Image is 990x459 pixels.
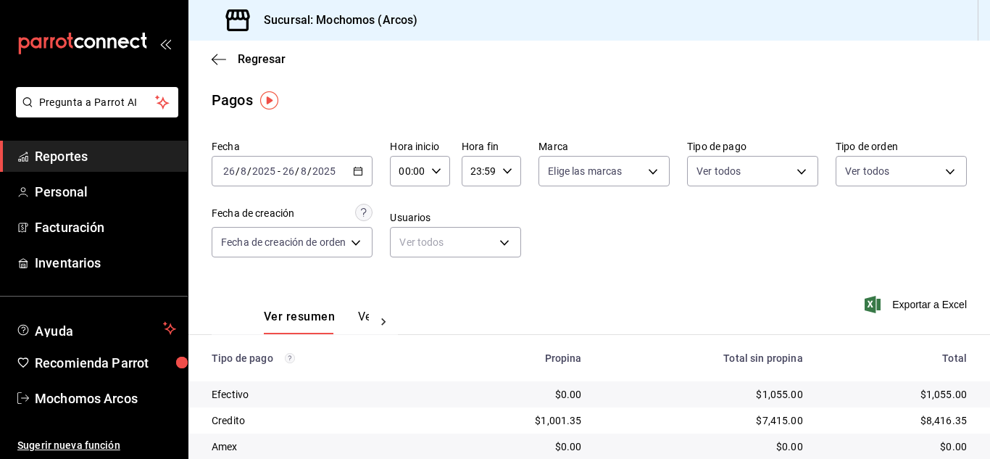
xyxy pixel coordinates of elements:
[605,352,803,364] div: Total sin propina
[845,164,889,178] span: Ver todos
[605,439,803,454] div: $0.00
[236,165,240,177] span: /
[605,387,803,402] div: $1,055.00
[285,353,295,363] svg: Los pagos realizados con Pay y otras terminales son montos brutos.
[251,165,276,177] input: ----
[35,253,176,273] span: Inventarios
[454,387,582,402] div: $0.00
[312,165,336,177] input: ----
[212,89,253,111] div: Pagos
[212,439,431,454] div: Amex
[264,310,369,334] div: navigation tabs
[538,141,670,152] label: Marca
[454,413,582,428] div: $1,001.35
[307,165,312,177] span: /
[548,164,622,178] span: Elige las marcas
[868,296,967,313] button: Exportar a Excel
[212,413,431,428] div: Credito
[238,52,286,66] span: Regresar
[10,105,178,120] a: Pregunta a Parrot AI
[454,439,582,454] div: $0.00
[264,310,335,334] button: Ver resumen
[240,165,247,177] input: --
[260,91,278,109] img: Tooltip marker
[687,141,818,152] label: Tipo de pago
[826,352,967,364] div: Total
[35,146,176,166] span: Reportes
[390,227,521,257] div: Ver todos
[826,413,967,428] div: $8,416.35
[605,413,803,428] div: $7,415.00
[454,352,582,364] div: Propina
[221,235,346,249] span: Fecha de creación de orden
[826,439,967,454] div: $0.00
[35,389,176,408] span: Mochomos Arcos
[17,438,176,453] span: Sugerir nueva función
[212,387,431,402] div: Efectivo
[212,141,373,152] label: Fecha
[390,212,521,223] label: Usuarios
[836,141,967,152] label: Tipo de orden
[295,165,299,177] span: /
[300,165,307,177] input: --
[462,141,521,152] label: Hora fin
[282,165,295,177] input: --
[35,218,176,237] span: Facturación
[247,165,251,177] span: /
[696,164,741,178] span: Ver todos
[390,141,449,152] label: Hora inicio
[212,52,286,66] button: Regresar
[16,87,178,117] button: Pregunta a Parrot AI
[159,38,171,49] button: open_drawer_menu
[212,352,431,364] div: Tipo de pago
[358,310,412,334] button: Ver pagos
[35,182,176,202] span: Personal
[826,387,967,402] div: $1,055.00
[35,353,176,373] span: Recomienda Parrot
[252,12,417,29] h3: Sucursal: Mochomos (Arcos)
[222,165,236,177] input: --
[39,95,156,110] span: Pregunta a Parrot AI
[212,206,294,221] div: Fecha de creación
[278,165,280,177] span: -
[35,320,157,337] span: Ayuda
